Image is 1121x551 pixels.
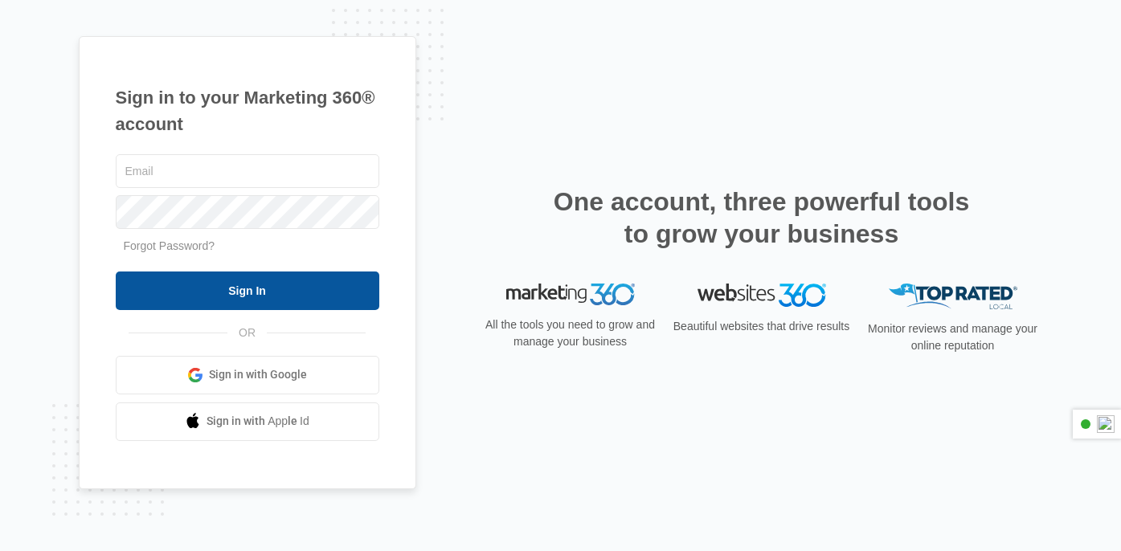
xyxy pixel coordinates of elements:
img: Top Rated Local [889,284,1017,310]
a: Sign in with Apple Id [116,402,379,441]
input: Sign In [116,271,379,310]
h2: One account, three powerful tools to grow your business [549,186,975,250]
span: Sign in with Google [209,366,307,383]
img: Websites 360 [698,284,826,307]
p: Beautiful websites that drive results [672,318,852,335]
a: Forgot Password? [124,239,215,252]
a: Sign in with Google [116,356,379,394]
p: Monitor reviews and manage your online reputation [863,320,1043,354]
span: OR [227,324,267,341]
input: Email [116,154,379,188]
h1: Sign in to your Marketing 360® account [116,84,379,137]
span: Sign in with Apple Id [207,413,309,430]
p: All the tools you need to grow and manage your business [481,316,661,350]
img: Marketing 360 [506,284,635,306]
